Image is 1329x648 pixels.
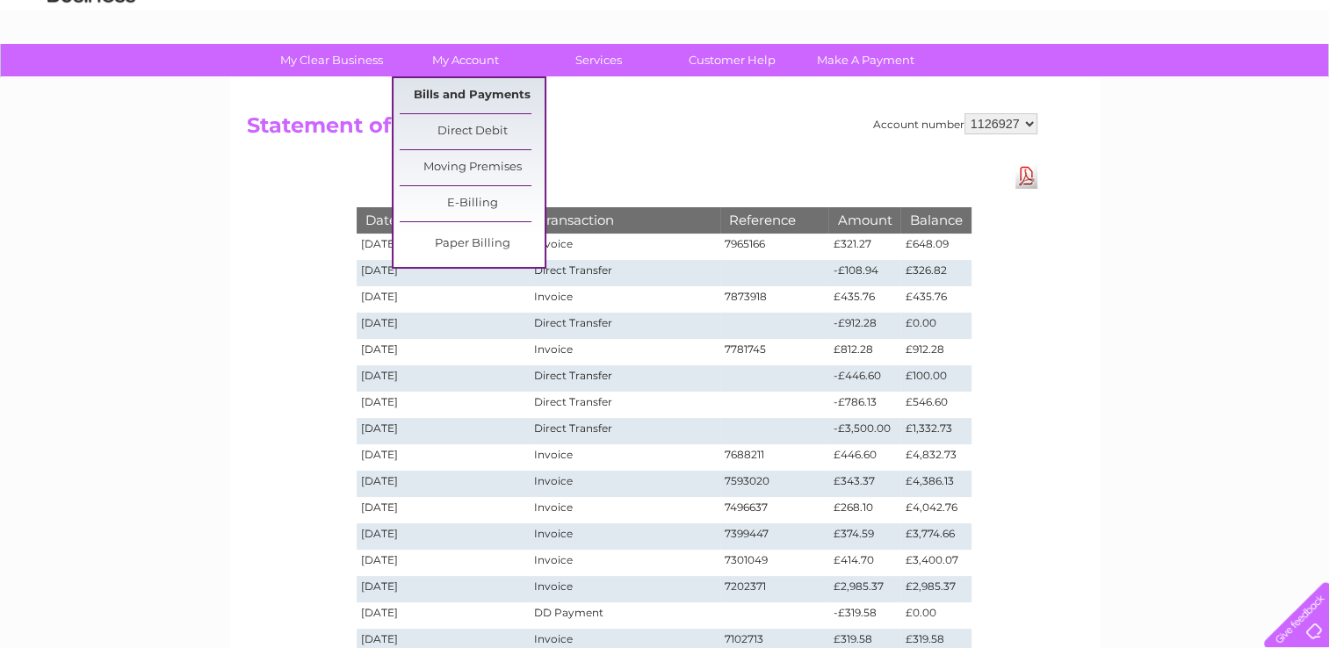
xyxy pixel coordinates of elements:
td: [DATE] [357,576,531,602]
a: Telecoms [1113,75,1166,88]
td: Direct Transfer [530,392,719,418]
td: Invoice [530,523,719,550]
td: £4,832.73 [900,444,971,471]
a: Log out [1271,75,1312,88]
td: [DATE] [357,286,531,313]
div: Clear Business is a trading name of Verastar Limited (registered in [GEOGRAPHIC_DATA] No. 3667643... [250,10,1080,85]
td: £435.76 [900,286,971,313]
td: £546.60 [900,392,971,418]
a: Make A Payment [793,44,938,76]
td: -£319.58 [828,602,900,629]
td: -£3,500.00 [828,418,900,444]
td: Invoice [530,550,719,576]
td: £435.76 [828,286,900,313]
a: Water [1020,75,1053,88]
td: Invoice [530,497,719,523]
a: My Clear Business [259,44,404,76]
td: £1,332.73 [900,418,971,444]
td: 7399447 [720,523,829,550]
a: Services [526,44,671,76]
td: £2,985.37 [900,576,971,602]
td: £648.09 [900,234,971,260]
td: [DATE] [357,392,531,418]
td: £3,774.66 [900,523,971,550]
td: 7965166 [720,234,829,260]
td: £374.59 [828,523,900,550]
th: Date [357,207,531,233]
td: [DATE] [357,313,531,339]
a: E-Billing [400,186,545,221]
td: DD Payment [530,602,719,629]
td: £4,042.76 [900,497,971,523]
td: Direct Transfer [530,418,719,444]
td: -£786.13 [828,392,900,418]
td: £812.28 [828,339,900,365]
td: £321.27 [828,234,900,260]
td: Invoice [530,576,719,602]
img: logo.png [47,46,136,99]
div: Account number [873,113,1037,134]
th: Amount [828,207,900,233]
td: 7202371 [720,576,829,602]
td: £268.10 [828,497,900,523]
a: My Account [393,44,538,76]
a: Blog [1176,75,1202,88]
a: Paper Billing [400,227,545,262]
td: Invoice [530,286,719,313]
td: 7688211 [720,444,829,471]
td: 7593020 [720,471,829,497]
a: Customer Help [660,44,805,76]
td: Invoice [530,339,719,365]
td: £414.70 [828,550,900,576]
td: -£446.60 [828,365,900,392]
td: -£108.94 [828,260,900,286]
td: 7496637 [720,497,829,523]
td: Invoice [530,234,719,260]
td: 7873918 [720,286,829,313]
a: Bills and Payments [400,78,545,113]
td: Invoice [530,444,719,471]
td: [DATE] [357,523,531,550]
td: £0.00 [900,313,971,339]
td: £3,400.07 [900,550,971,576]
td: [DATE] [357,234,531,260]
td: Direct Transfer [530,260,719,286]
td: [DATE] [357,444,531,471]
td: £326.82 [900,260,971,286]
td: £343.37 [828,471,900,497]
td: [DATE] [357,365,531,392]
th: Balance [900,207,971,233]
td: 7301049 [720,550,829,576]
td: £4,386.13 [900,471,971,497]
td: £446.60 [828,444,900,471]
a: Direct Debit [400,114,545,149]
td: Direct Transfer [530,313,719,339]
td: Invoice [530,471,719,497]
td: [DATE] [357,602,531,629]
td: [DATE] [357,471,531,497]
td: -£912.28 [828,313,900,339]
a: Energy [1064,75,1102,88]
td: 7781745 [720,339,829,365]
td: £2,985.37 [828,576,900,602]
h2: Statement of Accounts [247,113,1037,147]
th: Reference [720,207,829,233]
a: 0333 014 3131 [998,9,1119,31]
a: Contact [1212,75,1255,88]
th: Transaction [530,207,719,233]
td: [DATE] [357,418,531,444]
td: £100.00 [900,365,971,392]
td: Direct Transfer [530,365,719,392]
td: [DATE] [357,550,531,576]
td: [DATE] [357,260,531,286]
td: £0.00 [900,602,971,629]
td: £912.28 [900,339,971,365]
a: Download Pdf [1015,163,1037,189]
a: Moving Premises [400,150,545,185]
td: [DATE] [357,497,531,523]
td: [DATE] [357,339,531,365]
